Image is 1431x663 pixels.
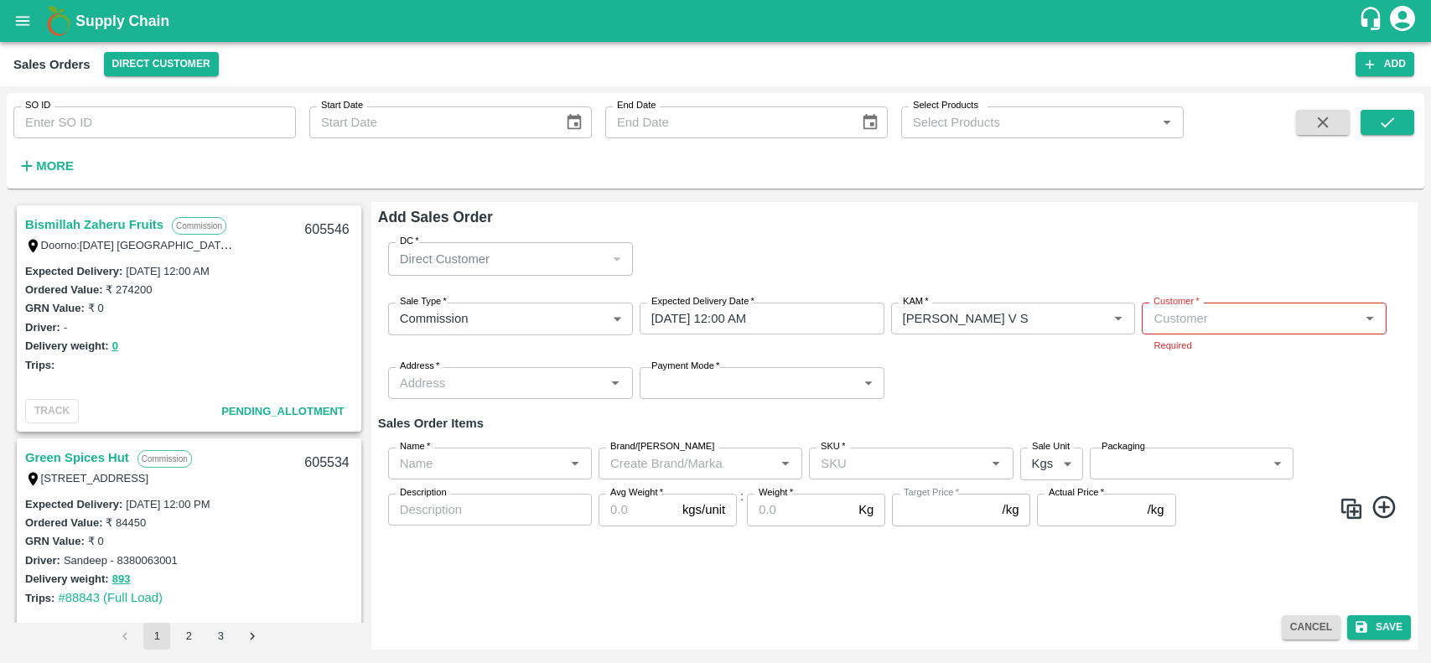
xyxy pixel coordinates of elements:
[64,321,67,334] label: -
[25,592,54,604] label: Trips:
[393,372,600,394] input: Address
[25,265,122,277] label: Expected Delivery :
[321,99,363,112] label: Start Date
[13,106,296,138] input: Enter SO ID
[400,440,430,453] label: Name
[25,516,102,529] label: Ordered Value:
[106,283,152,296] label: ₹ 274200
[400,295,447,308] label: Sale Type
[400,235,419,248] label: DC
[25,572,109,585] label: Delivery weight:
[112,337,118,356] button: 0
[294,210,359,250] div: 605546
[75,9,1358,33] a: Supply Chain
[1387,3,1418,39] div: account of current user
[1156,111,1178,133] button: Open
[858,500,874,519] p: Kg
[400,250,490,268] p: Direct Customer
[25,214,163,236] a: Bismillah Zaheru Fruits
[904,486,959,500] label: Target Price
[759,486,793,500] label: Weight
[1154,338,1375,353] p: Required
[41,238,1145,251] label: Doorno:[DATE] [GEOGRAPHIC_DATA] Kedareswarapet, Doorno:[DATE] [GEOGRAPHIC_DATA] [GEOGRAPHIC_DATA]...
[25,302,85,314] label: GRN Value:
[1282,615,1340,640] button: Cancel
[1339,496,1364,521] img: CloneIcon
[58,591,163,604] a: #88843 (Full Load)
[25,339,109,352] label: Delivery weight:
[1049,486,1104,500] label: Actual Price
[400,360,439,373] label: Address
[294,443,359,483] div: 605534
[896,308,1081,329] input: KAM
[106,516,146,529] label: ₹ 84450
[1032,440,1070,453] label: Sale Unit
[41,472,149,484] label: [STREET_ADDRESS]
[1032,454,1054,473] p: Kgs
[604,453,770,474] input: Create Brand/Marka
[605,106,848,138] input: End Date
[309,106,552,138] input: Start Date
[3,2,42,40] button: open drawer
[1358,6,1387,36] div: customer-support
[25,359,54,371] label: Trips:
[564,453,586,474] button: Open
[1356,52,1414,76] button: Add
[1154,295,1200,308] label: Customer
[1107,308,1129,329] button: Open
[1147,308,1354,329] input: Customer
[775,453,796,474] button: Open
[172,217,226,235] p: Commission
[651,295,754,308] label: Expected Delivery Date
[610,440,714,453] label: Brand/[PERSON_NAME]
[221,405,345,417] span: Pending_Allotment
[13,152,78,180] button: More
[903,295,929,308] label: KAM
[1347,615,1411,640] button: Save
[207,623,234,650] button: Go to page 3
[393,453,559,474] input: Name
[599,494,676,526] input: 0.0
[682,500,725,519] p: kgs/unit
[25,283,102,296] label: Ordered Value:
[1359,308,1381,329] button: Open
[75,13,169,29] b: Supply Chain
[1003,500,1019,519] p: /kg
[814,453,980,474] input: SKU
[747,494,852,526] input: 0.0
[1102,440,1145,453] label: Packaging
[88,302,104,314] label: ₹ 0
[36,159,74,173] strong: More
[400,486,447,500] label: Description
[617,99,656,112] label: End Date
[42,4,75,38] img: logo
[651,360,719,373] label: Payment Mode
[25,321,60,334] label: Driver:
[400,309,469,328] p: Commission
[1148,500,1164,519] p: /kg
[854,106,886,138] button: Choose date
[821,440,845,453] label: SKU
[610,486,663,500] label: Avg Weight
[13,54,91,75] div: Sales Orders
[913,99,978,112] label: Select Products
[25,535,85,547] label: GRN Value:
[239,623,266,650] button: Go to next page
[25,554,60,567] label: Driver:
[88,535,104,547] label: ₹ 0
[109,623,268,650] nav: pagination navigation
[378,205,1411,229] h6: Add Sales Order
[137,450,192,468] p: Commission
[25,99,50,112] label: SO ID
[906,111,1151,133] input: Select Products
[104,52,219,76] button: Select DC
[126,265,209,277] label: [DATE] 12:00 AM
[175,623,202,650] button: Go to page 2
[25,498,122,510] label: Expected Delivery :
[378,417,484,430] strong: Sales Order Items
[126,498,210,510] label: [DATE] 12:00 PM
[640,303,873,334] input: Choose date, selected date is Sep 27, 2025
[112,570,131,589] button: 893
[25,447,129,469] a: Green Spices Hut
[558,106,590,138] button: Choose date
